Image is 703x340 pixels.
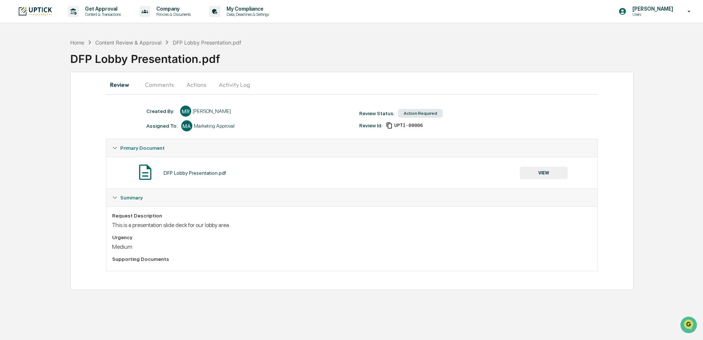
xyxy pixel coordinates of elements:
[50,90,94,103] a: 🗄️Attestations
[7,93,13,99] div: 🖐️
[79,12,125,17] p: Content & Transactions
[4,104,49,117] a: 🔎Data Lookup
[106,76,598,93] div: secondary tabs example
[394,123,423,128] span: 2e2806aa-daad-4886-b1b9-b55b6464aeb3
[120,195,143,201] span: Summary
[112,213,592,219] div: Request Description
[95,39,161,46] div: Content Review & Approval
[106,189,597,206] div: Summary
[150,6,195,12] p: Company
[52,124,89,130] a: Powered byPylon
[4,90,50,103] a: 🖐️Preclearance
[139,76,180,93] button: Comments
[106,76,139,93] button: Review
[398,109,443,118] div: Action Required
[221,12,273,17] p: Data, Deadlines & Settings
[53,93,59,99] div: 🗄️
[213,76,256,93] button: Activity Log
[70,46,703,65] div: DFP Lobby Presentation.pdf
[7,107,13,113] div: 🔎
[25,56,121,64] div: Start new chat
[112,222,592,229] div: This is a presentation slide deck for our lobby area.
[70,39,84,46] div: Home
[125,59,134,67] button: Start new chat
[61,93,91,100] span: Attestations
[193,108,231,114] div: [PERSON_NAME]
[627,6,677,12] p: [PERSON_NAME]
[106,139,597,157] div: Primary Document
[194,123,235,129] div: Marketing Approval
[106,157,597,188] div: Primary Document
[173,39,241,46] div: DFP Lobby Presentation.pdf
[112,243,592,250] div: Medium
[136,163,154,181] img: Document Icon
[146,123,178,129] div: Assigned To:
[150,12,195,17] p: Policies & Documents
[112,234,592,240] div: Urgency
[120,145,165,151] span: Primary Document
[359,110,395,116] div: Review Status:
[15,107,46,114] span: Data Lookup
[112,256,592,262] div: Supporting Documents
[359,123,382,128] div: Review Id:
[146,108,176,114] div: Created By: ‎ ‎
[520,167,568,179] button: VIEW
[106,206,597,271] div: Summary
[15,93,47,100] span: Preclearance
[180,76,213,93] button: Actions
[180,106,191,117] div: MR
[627,12,677,17] p: Users
[7,56,21,70] img: 1746055101610-c473b297-6a78-478c-a979-82029cc54cd1
[18,6,53,16] img: logo
[181,120,192,131] div: MA
[73,125,89,130] span: Pylon
[164,170,226,176] div: DFP Lobby Presentation.pdf
[79,6,125,12] p: Get Approval
[679,316,699,336] iframe: Open customer support
[7,15,134,27] p: How can we help?
[221,6,273,12] p: My Compliance
[25,64,93,70] div: We're available if you need us!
